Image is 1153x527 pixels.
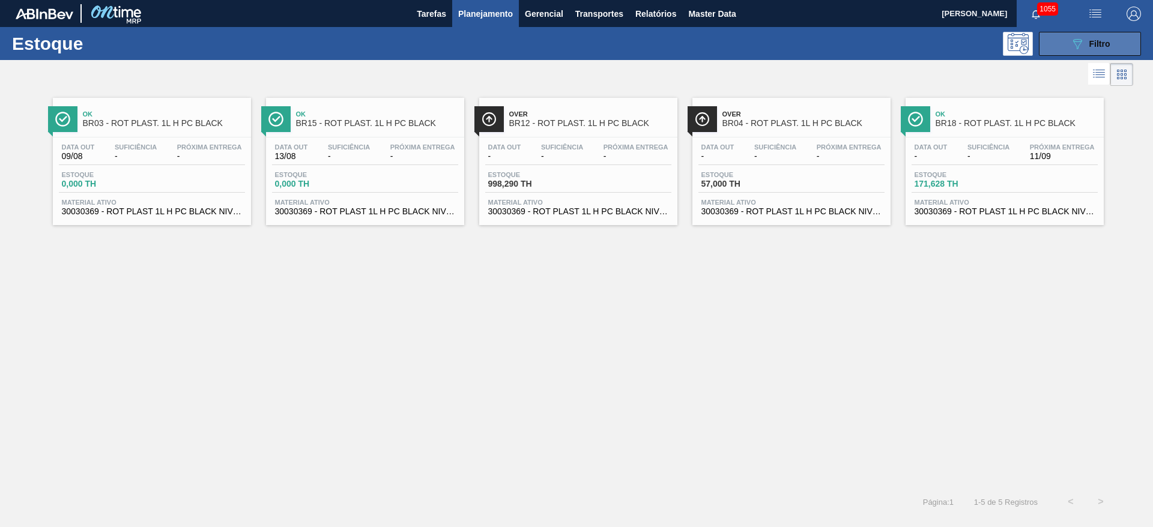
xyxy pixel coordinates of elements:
[509,119,671,128] span: BR12 - ROT PLAST. 1L H PC BLACK
[923,498,954,507] span: Página : 1
[688,7,736,21] span: Master Data
[275,179,359,188] span: 0,000 TH
[488,143,521,151] span: Data out
[296,110,458,118] span: Ok
[1110,63,1133,86] div: Visão em Cards
[817,143,882,151] span: Próxima Entrega
[967,143,1009,151] span: Suficiência
[936,119,1098,128] span: BR18 - ROT PLAST. 1L H PC BLACK
[525,7,563,21] span: Gerencial
[488,199,668,206] span: Material ativo
[275,152,308,161] span: 13/08
[115,143,157,151] span: Suficiência
[1017,5,1055,22] button: Notificações
[275,171,359,178] span: Estoque
[12,37,192,50] h1: Estoque
[488,179,572,188] span: 998,290 TH
[62,152,95,161] span: 09/08
[275,199,455,206] span: Material ativo
[509,110,671,118] span: Over
[1030,143,1095,151] span: Próxima Entrega
[257,89,470,225] a: ÍconeOkBR15 - ROT PLAST. 1L H PC BLACKData out13/08Suficiência-Próxima Entrega-Estoque0,000 THMat...
[55,112,70,127] img: Ícone
[482,112,497,127] img: Ícone
[722,110,885,118] span: Over
[604,152,668,161] span: -
[296,119,458,128] span: BR15 - ROT PLAST. 1L H PC BLACK
[83,110,245,118] span: Ok
[44,89,257,225] a: ÍconeOkBR03 - ROT PLAST. 1L H PC BLACKData out09/08Suficiência-Próxima Entrega-Estoque0,000 THMat...
[915,152,948,161] span: -
[972,498,1038,507] span: 1 - 5 de 5 Registros
[458,7,513,21] span: Planejamento
[604,143,668,151] span: Próxima Entrega
[695,112,710,127] img: Ícone
[62,207,242,216] span: 30030369 - ROT PLAST 1L H PC BLACK NIV24
[488,207,668,216] span: 30030369 - ROT PLAST 1L H PC BLACK NIV24
[1037,2,1058,16] span: 1055
[754,152,796,161] span: -
[701,171,785,178] span: Estoque
[967,152,1009,161] span: -
[62,199,242,206] span: Material ativo
[1003,32,1033,56] div: Pogramando: nenhum usuário selecionado
[177,143,242,151] span: Próxima Entrega
[701,143,734,151] span: Data out
[936,110,1098,118] span: Ok
[541,143,583,151] span: Suficiência
[390,152,455,161] span: -
[488,171,572,178] span: Estoque
[177,152,242,161] span: -
[62,143,95,151] span: Data out
[1089,39,1110,49] span: Filtro
[915,171,999,178] span: Estoque
[83,119,245,128] span: BR03 - ROT PLAST. 1L H PC BLACK
[915,179,999,188] span: 171,628 TH
[683,89,897,225] a: ÍconeOverBR04 - ROT PLAST. 1L H PC BLACKData out-Suficiência-Próxima Entrega-Estoque57,000 THMate...
[575,7,623,21] span: Transportes
[635,7,676,21] span: Relatórios
[417,7,446,21] span: Tarefas
[275,207,455,216] span: 30030369 - ROT PLAST 1L H PC BLACK NIV24
[1086,487,1116,517] button: >
[328,143,370,151] span: Suficiência
[1127,7,1141,21] img: Logout
[328,152,370,161] span: -
[754,143,796,151] span: Suficiência
[701,199,882,206] span: Material ativo
[488,152,521,161] span: -
[275,143,308,151] span: Data out
[16,8,73,19] img: TNhmsLtSVTkK8tSr43FrP2fwEKptu5GPRR3wAAAABJRU5ErkJggg==
[701,207,882,216] span: 30030369 - ROT PLAST 1L H PC BLACK NIV24
[268,112,283,127] img: Ícone
[1088,7,1103,21] img: userActions
[62,171,146,178] span: Estoque
[908,112,923,127] img: Ícone
[722,119,885,128] span: BR04 - ROT PLAST. 1L H PC BLACK
[915,199,1095,206] span: Material ativo
[1030,152,1095,161] span: 11/09
[701,179,785,188] span: 57,000 TH
[897,89,1110,225] a: ÍconeOkBR18 - ROT PLAST. 1L H PC BLACKData out-Suficiência-Próxima Entrega11/09Estoque171,628 THM...
[115,152,157,161] span: -
[817,152,882,161] span: -
[390,143,455,151] span: Próxima Entrega
[470,89,683,225] a: ÍconeOverBR12 - ROT PLAST. 1L H PC BLACKData out-Suficiência-Próxima Entrega-Estoque998,290 THMat...
[915,143,948,151] span: Data out
[1088,63,1110,86] div: Visão em Lista
[62,179,146,188] span: 0,000 TH
[1039,32,1141,56] button: Filtro
[1056,487,1086,517] button: <
[701,152,734,161] span: -
[541,152,583,161] span: -
[915,207,1095,216] span: 30030369 - ROT PLAST 1L H PC BLACK NIV24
